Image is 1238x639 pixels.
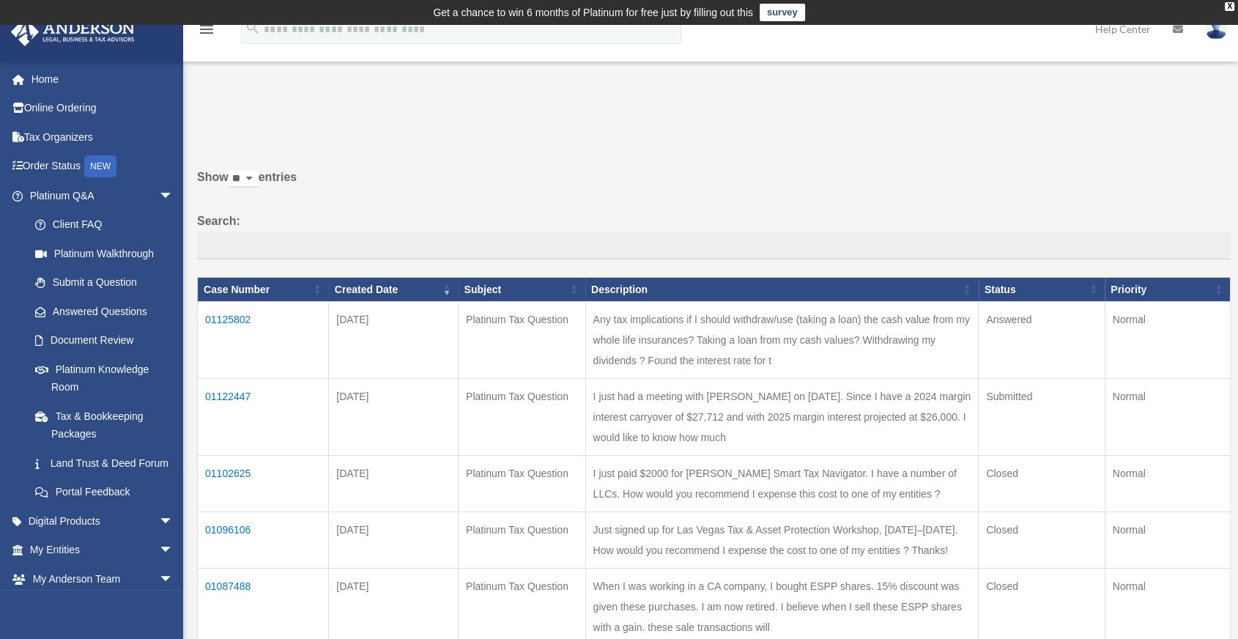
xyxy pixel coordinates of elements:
[197,167,1231,202] label: Show entries
[433,4,753,21] div: Get a chance to win 6 months of Platinum for free just by filling out this
[229,171,259,188] select: Showentries
[979,302,1105,379] td: Answered
[10,564,196,594] a: My Anderson Teamarrow_drop_down
[1105,512,1230,569] td: Normal
[159,564,188,594] span: arrow_drop_down
[10,64,196,94] a: Home
[979,379,1105,456] td: Submitted
[21,210,188,240] a: Client FAQ
[197,232,1231,259] input: Search:
[979,512,1105,569] td: Closed
[21,297,181,326] a: Answered Questions
[459,512,586,569] td: Platinum Tax Question
[21,478,188,507] a: Portal Feedback
[21,268,188,298] a: Submit a Question
[329,456,459,512] td: [DATE]
[21,402,188,448] a: Tax & Bookkeeping Packages
[585,456,979,512] td: I just paid $2000 for [PERSON_NAME] Smart Tax Navigator. I have a number of LLCs. How would you r...
[585,512,979,569] td: Just signed up for Las Vegas Tax & Asset Protection Workshop, [DATE]–[DATE]. How would you recomm...
[585,302,979,379] td: Any tax implications if I should withdraw/use (taking a loan) the cash value from my whole life i...
[10,94,196,123] a: Online Ordering
[1105,379,1230,456] td: Normal
[585,379,979,456] td: I just had a meeting with [PERSON_NAME] on [DATE]. Since I have a 2024 margin interest carryover ...
[198,512,329,569] td: 01096106
[21,448,188,478] a: Land Trust & Deed Forum
[245,20,261,36] i: search
[1205,18,1227,40] img: User Pic
[459,456,586,512] td: Platinum Tax Question
[198,456,329,512] td: 01102625
[10,122,196,152] a: Tax Organizers
[10,506,196,536] a: Digital Productsarrow_drop_down
[21,355,188,402] a: Platinum Knowledge Room
[1105,302,1230,379] td: Normal
[7,18,139,46] img: Anderson Advisors Platinum Portal
[329,379,459,456] td: [DATE]
[1105,277,1230,302] th: Priority: activate to sort column ascending
[1225,2,1234,11] div: close
[10,536,196,565] a: My Entitiesarrow_drop_down
[459,302,586,379] td: Platinum Tax Question
[198,277,329,302] th: Case Number: activate to sort column ascending
[198,21,215,38] i: menu
[329,277,459,302] th: Created Date: activate to sort column ascending
[159,506,188,536] span: arrow_drop_down
[760,4,805,21] a: survey
[979,277,1105,302] th: Status: activate to sort column ascending
[329,512,459,569] td: [DATE]
[159,536,188,566] span: arrow_drop_down
[10,152,196,182] a: Order StatusNEW
[10,181,188,210] a: Platinum Q&Aarrow_drop_down
[198,26,215,38] a: menu
[21,239,188,268] a: Platinum Walkthrough
[198,302,329,379] td: 01125802
[585,277,979,302] th: Description: activate to sort column ascending
[979,456,1105,512] td: Closed
[459,277,586,302] th: Subject: activate to sort column ascending
[197,211,1231,259] label: Search:
[459,379,586,456] td: Platinum Tax Question
[84,155,116,177] div: NEW
[1105,456,1230,512] td: Normal
[198,379,329,456] td: 01122447
[21,326,188,355] a: Document Review
[159,181,188,211] span: arrow_drop_down
[329,302,459,379] td: [DATE]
